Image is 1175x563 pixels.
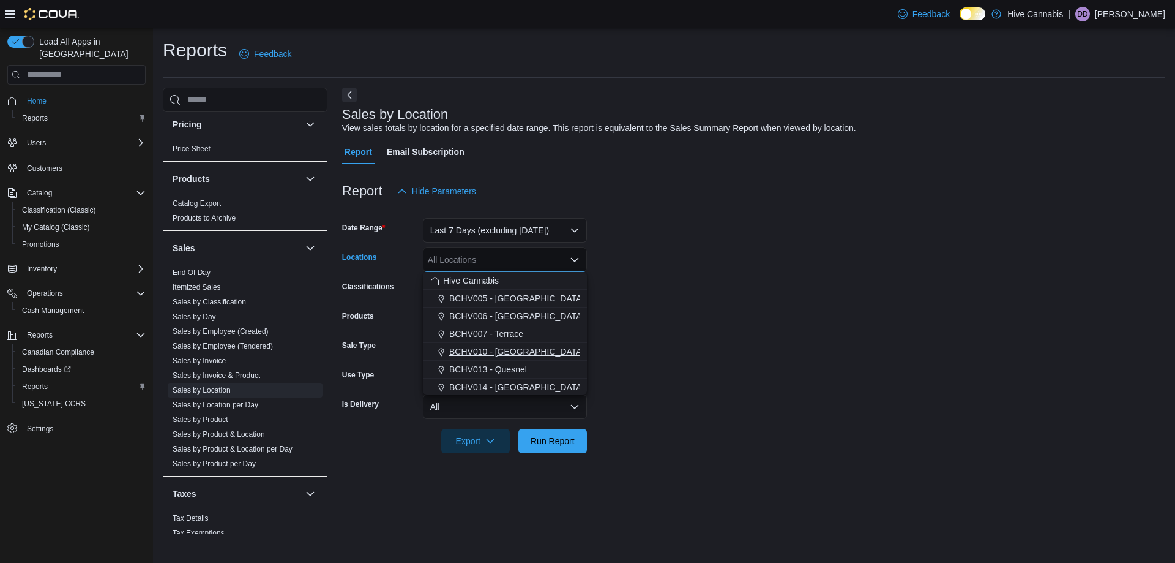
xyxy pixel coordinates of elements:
[423,218,587,243] button: Last 7 Days (excluding [DATE])
[17,345,146,360] span: Canadian Compliance
[17,303,146,318] span: Cash Management
[12,236,151,253] button: Promotions
[27,264,57,274] span: Inventory
[17,396,146,411] span: Washington CCRS
[22,205,96,215] span: Classification (Classic)
[449,346,584,358] span: BCHV010 - [GEOGRAPHIC_DATA]
[22,262,62,276] button: Inventory
[12,110,151,127] button: Reports
[27,96,47,106] span: Home
[22,160,146,175] span: Customers
[22,399,86,409] span: [US_STATE] CCRS
[303,241,318,255] button: Sales
[423,308,587,325] button: BCHV006 - [GEOGRAPHIC_DATA]
[173,297,246,307] span: Sales by Classification
[7,87,146,469] nav: Complex example
[1075,7,1090,21] div: Damian DeBaie
[173,357,226,365] a: Sales by Invoice
[345,140,372,164] span: Report
[22,382,48,391] span: Reports
[27,424,53,434] span: Settings
[22,161,67,176] a: Customers
[1007,7,1063,21] p: Hive Cannabis
[173,371,260,380] a: Sales by Invoice & Product
[17,220,95,235] a: My Catalog (Classic)
[22,240,59,249] span: Promotions
[2,260,151,278] button: Inventory
[173,430,265,439] a: Sales by Product & Location
[173,268,211,277] a: End Of Day
[12,395,151,412] button: [US_STATE] CCRS
[22,113,48,123] span: Reports
[27,289,63,298] span: Operations
[342,107,449,122] h3: Sales by Location
[22,347,94,357] span: Canadian Compliance
[254,48,291,60] span: Feedback
[27,164,62,173] span: Customers
[173,327,269,336] span: Sales by Employee (Created)
[423,290,587,308] button: BCHV005 - [GEOGRAPHIC_DATA][PERSON_NAME]
[22,186,57,200] button: Catalog
[2,327,151,344] button: Reports
[423,379,587,396] button: BCHV014 - [GEOGRAPHIC_DATA]
[22,306,84,316] span: Cash Management
[570,255,580,265] button: Close list of options
[22,421,146,436] span: Settings
[387,140,464,164] span: Email Subscription
[173,282,221,292] span: Itemized Sales
[342,282,394,292] label: Classifications
[423,325,587,343] button: BCHV007 - Terrace
[912,8,950,20] span: Feedback
[17,396,91,411] a: [US_STATE] CCRS
[17,362,146,377] span: Dashboards
[12,202,151,219] button: Classification (Classic)
[449,429,502,453] span: Export
[173,371,260,380] span: Sales by Invoice & Product
[2,134,151,151] button: Users
[449,328,523,340] span: BCHV007 - Terrace
[173,312,216,321] a: Sales by Day
[518,429,587,453] button: Run Report
[173,400,258,410] span: Sales by Location per Day
[173,514,209,523] a: Tax Details
[17,379,146,394] span: Reports
[173,283,221,292] a: Itemized Sales
[173,327,269,336] a: Sales by Employee (Created)
[22,94,51,108] a: Home
[342,341,376,350] label: Sale Type
[173,118,300,130] button: Pricing
[17,203,146,217] span: Classification (Classic)
[342,184,382,198] h3: Report
[303,172,318,186] button: Products
[2,184,151,202] button: Catalog
[17,220,146,235] span: My Catalog (Classic)
[173,214,236,222] a: Products to Archive
[173,513,209,523] span: Tax Details
[173,488,300,500] button: Taxes
[12,344,151,361] button: Canadian Compliance
[423,361,587,379] button: BCHV013 - Quesnel
[1077,7,1087,21] span: DD
[2,159,151,176] button: Customers
[173,341,273,351] span: Sales by Employee (Tendered)
[449,310,584,322] span: BCHV006 - [GEOGRAPHIC_DATA]
[17,379,53,394] a: Reports
[449,292,655,304] span: BCHV005 - [GEOGRAPHIC_DATA][PERSON_NAME]
[34,36,146,60] span: Load All Apps in [GEOGRAPHIC_DATA]
[342,311,374,321] label: Products
[173,429,265,439] span: Sales by Product & Location
[173,199,221,208] a: Catalog Export
[22,421,58,436] a: Settings
[17,203,101,217] a: Classification (Classic)
[22,328,58,342] button: Reports
[303,117,318,132] button: Pricing
[342,88,357,102] button: Next
[17,111,53,126] a: Reports
[173,385,231,395] span: Sales by Location
[449,381,584,393] span: BCHV014 - [GEOGRAPHIC_DATA]
[22,365,71,374] span: Dashboards
[173,444,293,454] span: Sales by Product & Location per Day
[173,459,256,468] a: Sales by Product per Day
[173,118,201,130] h3: Pricing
